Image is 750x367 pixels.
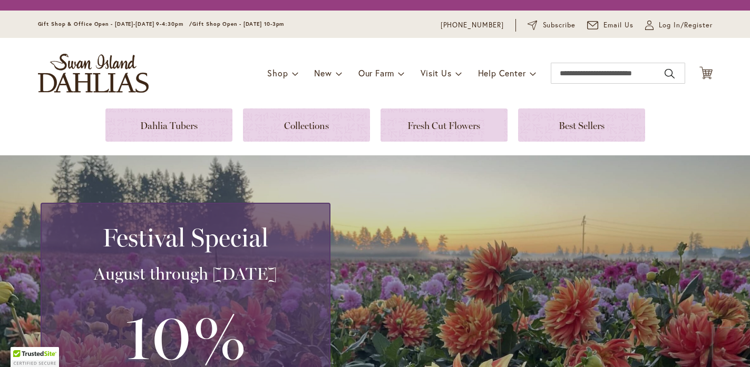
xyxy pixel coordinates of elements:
[645,20,713,31] a: Log In/Register
[441,20,504,31] a: [PHONE_NUMBER]
[54,263,317,284] h3: August through [DATE]
[314,67,332,78] span: New
[421,67,451,78] span: Visit Us
[603,20,634,31] span: Email Us
[54,223,317,252] h2: Festival Special
[659,20,713,31] span: Log In/Register
[38,54,149,93] a: store logo
[587,20,634,31] a: Email Us
[267,67,288,78] span: Shop
[528,20,576,31] a: Subscribe
[665,65,674,82] button: Search
[192,21,284,27] span: Gift Shop Open - [DATE] 10-3pm
[38,21,193,27] span: Gift Shop & Office Open - [DATE]-[DATE] 9-4:30pm /
[478,67,526,78] span: Help Center
[543,20,576,31] span: Subscribe
[358,67,394,78] span: Our Farm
